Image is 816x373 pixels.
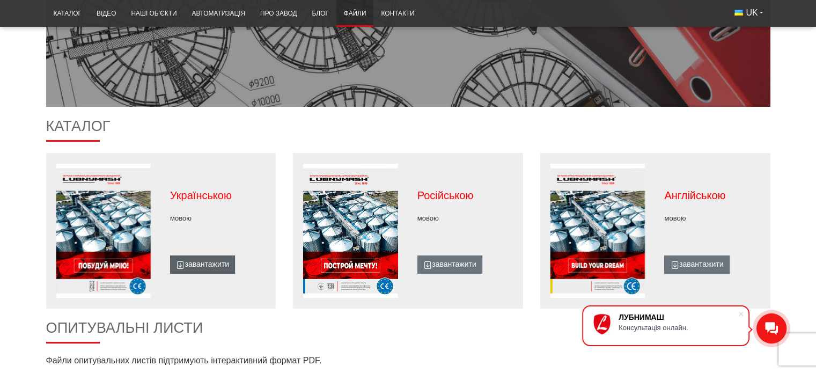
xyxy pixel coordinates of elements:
[619,324,738,332] div: Консультація онлайн.
[46,118,770,142] h2: Каталог
[417,255,482,274] a: завантажити
[253,3,304,24] a: Про завод
[417,188,514,203] p: Російською
[664,188,761,203] p: Англійською
[89,3,123,24] a: Відео
[417,214,514,223] p: мовою
[746,7,758,19] span: UK
[170,214,267,223] p: мовою
[304,3,336,24] a: Блог
[123,3,184,24] a: Наші об’єкти
[619,313,738,321] div: ЛУБНИМАШ
[664,255,729,274] a: завантажити
[664,214,761,223] p: мовою
[170,255,235,274] a: завантажити
[727,3,770,23] button: UK
[46,3,89,24] a: Каталог
[373,3,422,24] a: Контакти
[184,3,253,24] a: Автоматизація
[46,319,770,343] h2: Опитувальні листи
[336,3,374,24] a: Файли
[170,188,267,203] p: Українською
[46,355,400,367] p: Файли опитувальних листів підтримують інтерактивний формат PDF.
[734,10,743,16] img: Українська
